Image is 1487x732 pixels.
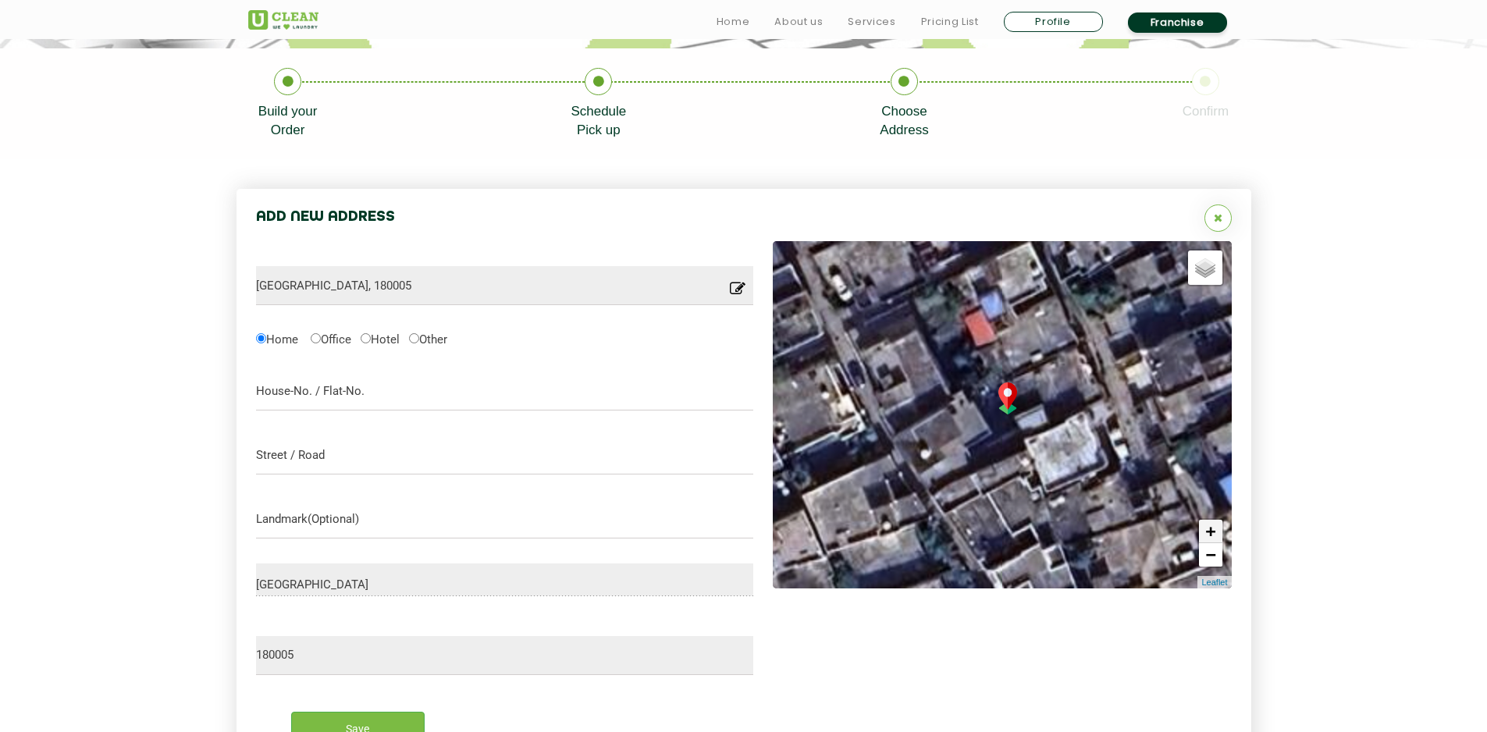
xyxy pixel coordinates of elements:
[248,10,318,30] img: UClean Laundry and Dry Cleaning
[256,499,754,538] input: Landmark(Optional)
[311,330,351,346] label: Office
[571,102,626,140] p: Schedule Pick up
[1199,520,1222,543] a: Zoom in
[311,333,321,343] input: Office
[409,333,419,343] input: Other
[409,330,447,346] label: Other
[1183,102,1229,121] p: Confirm
[256,578,754,592] input: City
[361,333,371,343] input: Hotel
[256,435,754,474] input: Street / Road
[361,330,400,346] label: Hotel
[1201,576,1227,589] a: Leaflet
[848,12,895,31] a: Services
[717,12,750,31] a: Home
[256,371,754,410] input: House-No. / Flat-No.
[256,636,754,675] input: Post Code
[256,330,298,346] label: Home
[256,333,266,343] input: Home
[921,12,979,31] a: Pricing List
[880,102,928,140] p: Choose Address
[1188,251,1222,285] a: Layers
[1199,543,1222,567] a: Zoom out
[256,266,754,305] input: Select Location
[774,12,823,31] a: About us
[256,208,1232,226] h4: Add New Address
[1004,12,1103,32] a: Profile
[1128,12,1227,33] a: Franchise
[258,102,318,140] p: Build your Order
